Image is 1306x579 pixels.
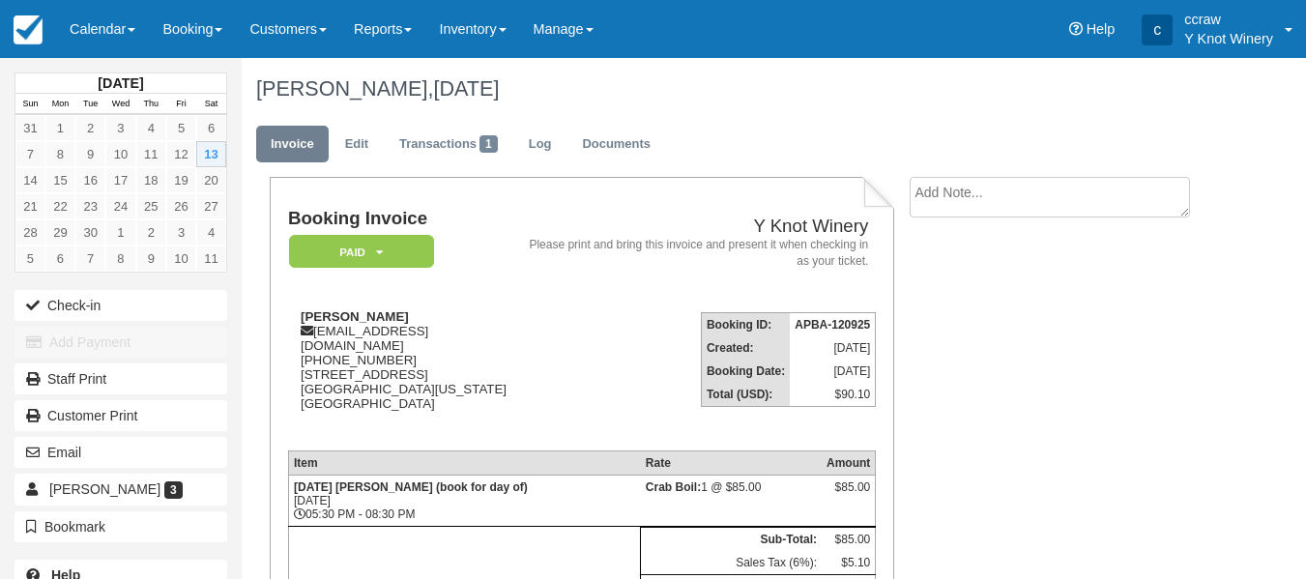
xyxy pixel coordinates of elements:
[136,94,166,115] th: Thu
[641,476,822,527] td: 1 @ $85.00
[288,209,511,229] h1: Booking Invoice
[385,126,512,163] a: Transactions1
[641,551,822,575] td: Sales Tax (6%):
[641,528,822,552] th: Sub-Total:
[1069,22,1083,36] i: Help
[289,235,434,269] em: Paid
[98,75,143,91] strong: [DATE]
[288,234,427,270] a: Paid
[514,126,566,163] a: Log
[256,126,329,163] a: Invoice
[288,451,640,476] th: Item
[15,363,227,394] a: Staff Print
[641,451,822,476] th: Rate
[105,115,135,141] a: 3
[519,237,868,270] address: Please print and bring this invoice and present it when checking in as your ticket.
[15,94,45,115] th: Sun
[49,481,160,497] span: [PERSON_NAME]
[75,167,105,193] a: 16
[75,141,105,167] a: 9
[1184,10,1273,29] p: ccraw
[701,336,790,360] th: Created:
[288,309,511,435] div: [EMAIL_ADDRESS][DOMAIN_NAME] [PHONE_NUMBER] [STREET_ADDRESS] [GEOGRAPHIC_DATA][US_STATE] [GEOGRAP...
[15,290,227,321] button: Check-in
[790,360,876,383] td: [DATE]
[45,141,75,167] a: 8
[827,480,870,509] div: $85.00
[196,141,226,167] a: 13
[196,246,226,272] a: 11
[196,219,226,246] a: 4
[166,219,196,246] a: 3
[136,141,166,167] a: 11
[105,219,135,246] a: 1
[822,551,876,575] td: $5.10
[45,193,75,219] a: 22
[294,480,528,494] strong: [DATE] [PERSON_NAME] (book for day of)
[166,141,196,167] a: 12
[15,400,227,431] a: Customer Print
[136,193,166,219] a: 25
[196,167,226,193] a: 20
[519,217,868,237] h2: Y Knot Winery
[288,476,640,527] td: [DATE] 05:30 PM - 08:30 PM
[136,246,166,272] a: 9
[164,481,183,499] span: 3
[15,141,45,167] a: 7
[196,193,226,219] a: 27
[166,94,196,115] th: Fri
[567,126,665,163] a: Documents
[15,511,227,542] button: Bookmark
[136,115,166,141] a: 4
[105,246,135,272] a: 8
[1184,29,1273,48] p: Y Knot Winery
[196,94,226,115] th: Sat
[166,167,196,193] a: 19
[75,193,105,219] a: 23
[1087,21,1116,37] span: Help
[822,528,876,552] td: $85.00
[15,474,227,505] a: [PERSON_NAME] 3
[795,318,870,332] strong: APBA-120925
[105,193,135,219] a: 24
[166,115,196,141] a: 5
[196,115,226,141] a: 6
[433,76,499,101] span: [DATE]
[1142,14,1173,45] div: c
[75,219,105,246] a: 30
[14,15,43,44] img: checkfront-main-nav-mini-logo.png
[822,451,876,476] th: Amount
[45,219,75,246] a: 29
[701,313,790,337] th: Booking ID:
[790,383,876,407] td: $90.10
[701,360,790,383] th: Booking Date:
[646,480,701,494] strong: Crab Boil
[105,167,135,193] a: 17
[75,115,105,141] a: 2
[15,115,45,141] a: 31
[331,126,383,163] a: Edit
[45,115,75,141] a: 1
[45,94,75,115] th: Mon
[75,94,105,115] th: Tue
[15,246,45,272] a: 5
[15,219,45,246] a: 28
[15,327,227,358] button: Add Payment
[136,219,166,246] a: 2
[15,437,227,468] button: Email
[166,193,196,219] a: 26
[701,383,790,407] th: Total (USD):
[45,167,75,193] a: 15
[105,94,135,115] th: Wed
[105,141,135,167] a: 10
[166,246,196,272] a: 10
[256,77,1206,101] h1: [PERSON_NAME],
[301,309,409,324] strong: [PERSON_NAME]
[45,246,75,272] a: 6
[136,167,166,193] a: 18
[479,135,498,153] span: 1
[790,336,876,360] td: [DATE]
[75,246,105,272] a: 7
[15,193,45,219] a: 21
[15,167,45,193] a: 14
